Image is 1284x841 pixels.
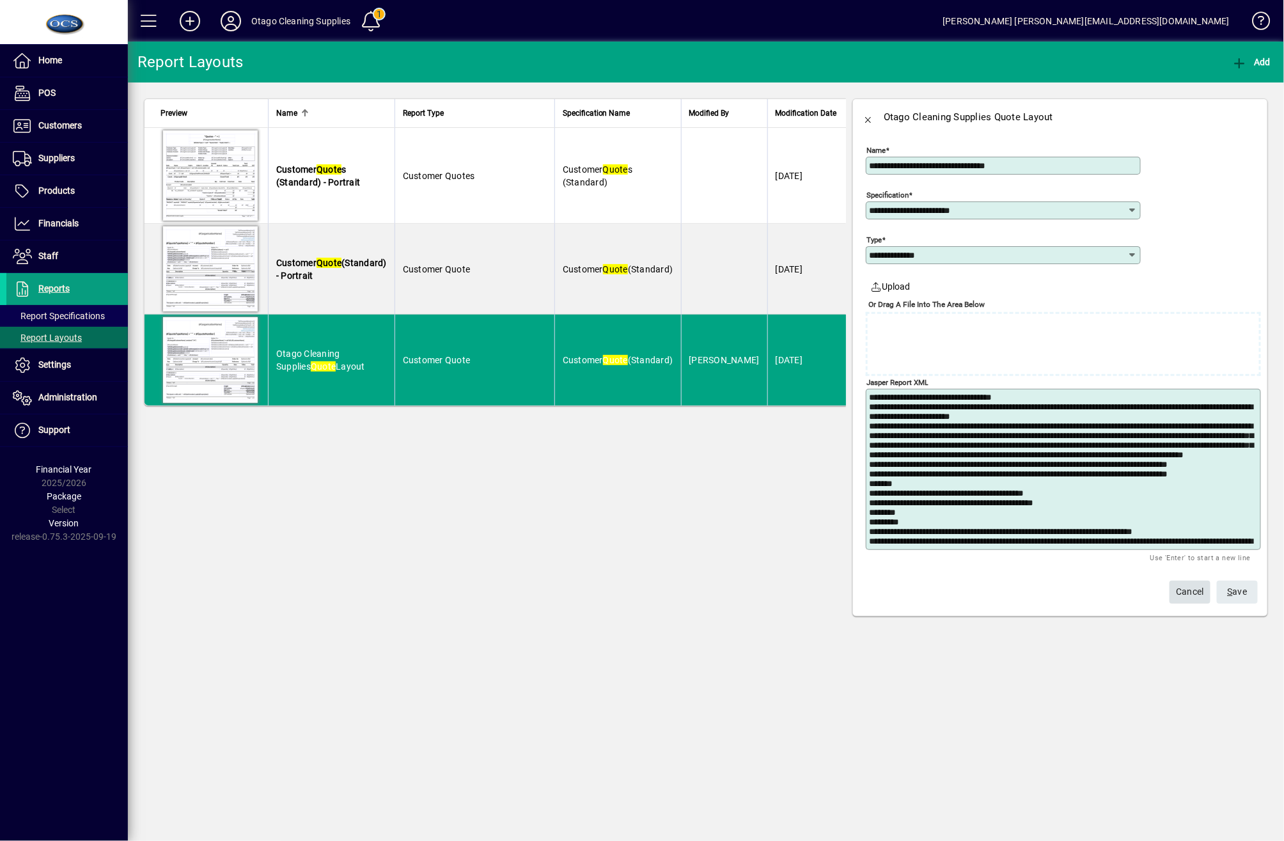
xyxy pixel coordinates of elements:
[1170,581,1210,604] button: Cancel
[38,55,62,65] span: Home
[13,311,105,321] span: Report Specifications
[38,153,75,163] span: Suppliers
[767,128,856,224] td: [DATE]
[603,164,628,175] em: Quote
[403,355,471,365] span: Customer Quote
[403,106,547,120] div: Report Type
[603,264,628,274] em: Quote
[6,110,128,142] a: Customers
[38,218,79,228] span: Financials
[169,10,210,33] button: Add
[871,280,911,294] span: Upload
[6,240,128,272] a: Staff
[403,264,471,274] span: Customer Quote
[603,355,628,365] em: Quote
[563,106,630,120] span: Specification Name
[6,349,128,381] a: Settings
[563,106,673,120] div: Specification Name
[689,106,730,120] span: Modified By
[276,164,360,187] span: Customer s (Standard) - Portrait
[251,11,350,31] div: Otago Cleaning Supplies
[38,185,75,196] span: Products
[1228,581,1248,602] span: ave
[403,106,444,120] span: Report Type
[6,45,128,77] a: Home
[47,491,81,501] span: Package
[6,143,128,175] a: Suppliers
[38,425,70,435] span: Support
[1228,586,1233,597] span: S
[563,164,633,187] span: Customer s (Standard)
[866,235,882,244] mat-label: Type
[776,106,849,120] div: Modification Date
[6,382,128,414] a: Administration
[1150,550,1251,565] mat-hint: Use 'Enter' to start a new line
[311,361,336,372] em: Quote
[6,414,128,446] a: Support
[13,333,82,343] span: Report Layouts
[403,171,475,181] span: Customer Quotes
[866,191,909,200] mat-label: Specification
[866,275,916,298] button: Upload
[6,208,128,240] a: Financials
[38,359,71,370] span: Settings
[276,258,387,281] span: Customer (Standard) - Portrait
[1229,51,1274,74] button: Add
[38,120,82,130] span: Customers
[38,251,58,261] span: Staff
[884,107,1053,127] div: Otago Cleaning Supplies Quote Layout
[866,378,928,387] mat-label: Jasper Report XML
[563,355,673,365] span: Customer (Standard)
[866,146,886,155] mat-label: Name
[6,327,128,349] a: Report Layouts
[137,52,244,72] div: Report Layouts
[853,102,884,132] button: Back
[210,10,251,33] button: Profile
[943,11,1230,31] div: [PERSON_NAME] [PERSON_NAME][EMAIL_ADDRESS][DOMAIN_NAME]
[36,464,92,475] span: Financial Year
[563,264,673,274] span: Customer (Standard)
[767,224,856,315] td: [DATE]
[1217,581,1258,604] button: Save
[1242,3,1268,44] a: Knowledge Base
[776,106,837,120] span: Modification Date
[276,349,365,372] span: Otago Cleaning Supplies Layout
[6,305,128,327] a: Report Specifications
[38,88,56,98] span: POS
[38,392,97,402] span: Administration
[317,164,341,175] em: Quote
[276,106,297,120] span: Name
[6,175,128,207] a: Products
[317,258,341,268] em: Quote
[1232,57,1271,67] span: Add
[6,77,128,109] a: POS
[49,518,79,528] span: Version
[767,315,856,405] td: [DATE]
[1176,581,1204,602] span: Cancel
[38,283,70,294] span: Reports
[689,355,760,365] span: [PERSON_NAME]
[160,106,187,120] span: Preview
[276,106,387,120] div: Name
